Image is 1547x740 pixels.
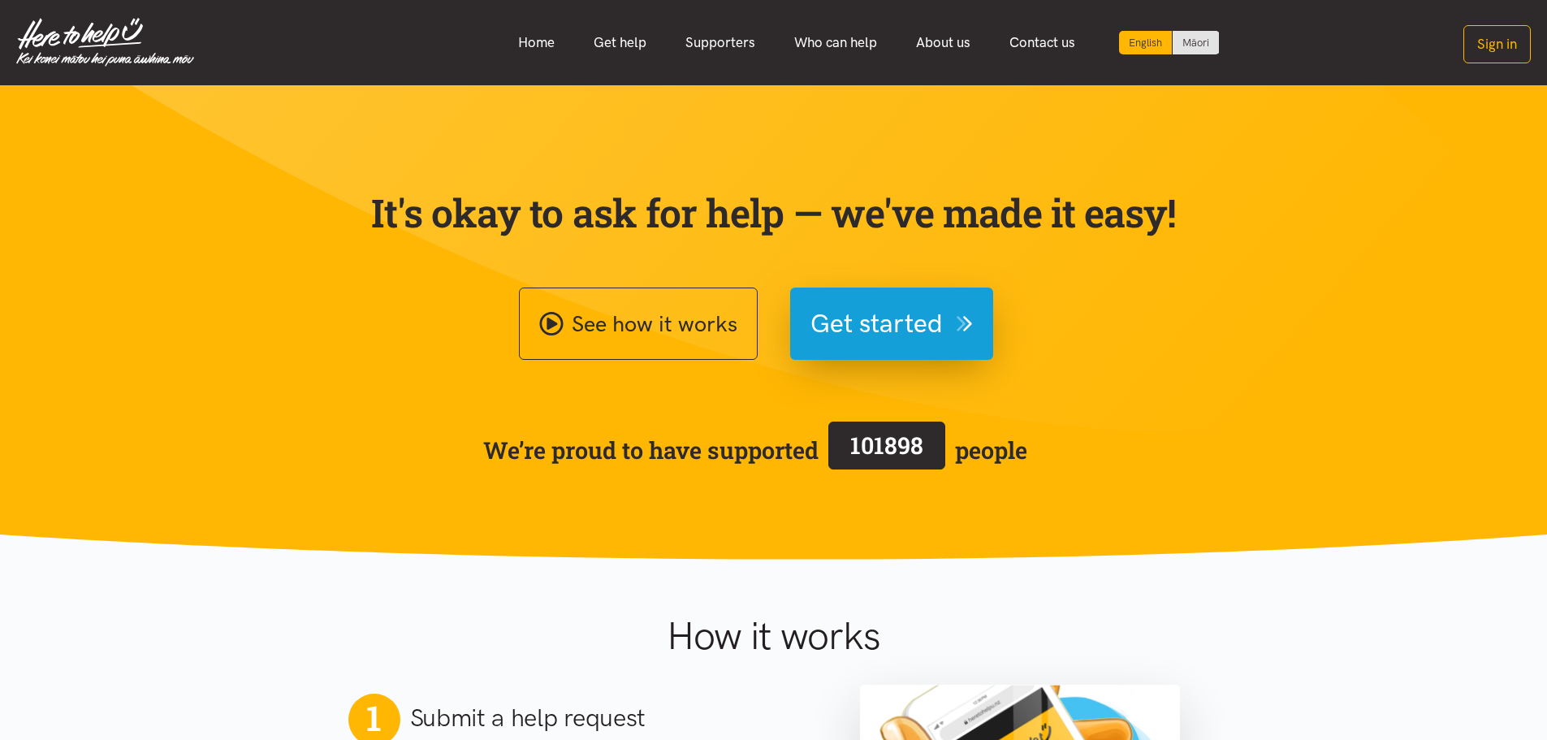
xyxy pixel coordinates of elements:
p: It's okay to ask for help — we've made it easy! [368,189,1180,236]
span: 1 [366,697,381,739]
a: Who can help [775,25,897,60]
span: 101898 [850,430,923,461]
button: Sign in [1463,25,1531,63]
a: 101898 [819,418,955,482]
div: Current language [1119,31,1173,54]
a: Get help [574,25,666,60]
img: Home [16,18,194,67]
div: Language toggle [1119,31,1220,54]
a: See how it works [519,288,758,360]
h2: Submit a help request [410,701,646,735]
a: About us [897,25,990,60]
h1: How it works [508,612,1039,660]
button: Get started [790,288,993,360]
span: Get started [810,303,943,344]
span: We’re proud to have supported people [483,418,1027,482]
a: Switch to Te Reo Māori [1173,31,1219,54]
a: Home [499,25,574,60]
a: Supporters [666,25,775,60]
a: Contact us [990,25,1095,60]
